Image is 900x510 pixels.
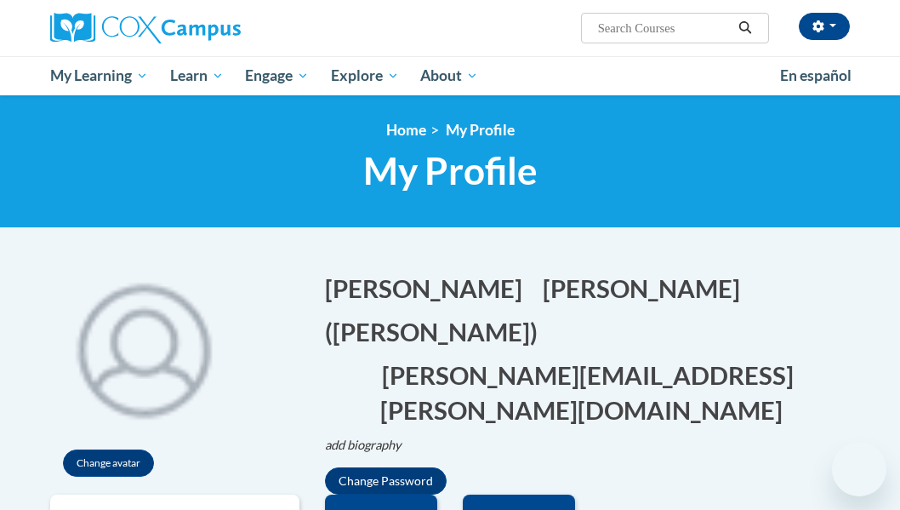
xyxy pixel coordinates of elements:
[50,254,237,441] div: Click to change the profile picture
[596,18,732,38] input: Search Courses
[769,58,863,94] a: En español
[780,66,852,84] span: En español
[325,436,415,455] button: Edit biography
[50,254,237,441] img: profile avatar
[325,438,402,452] i: add biography
[245,66,309,86] span: Engage
[410,56,490,95] a: About
[543,271,751,306] button: Edit last name
[320,56,410,95] a: Explore
[63,450,154,477] button: Change avatar
[799,13,850,40] button: Account Settings
[325,467,447,495] button: Change Password
[325,271,533,306] button: Edit first name
[325,314,549,349] button: Edit screen name
[37,56,863,95] div: Main menu
[325,358,850,427] button: Edit email address
[50,66,148,86] span: My Learning
[39,56,159,95] a: My Learning
[170,66,224,86] span: Learn
[50,13,241,43] img: Cox Campus
[420,66,478,86] span: About
[331,66,399,86] span: Explore
[732,18,758,38] button: Search
[234,56,320,95] a: Engage
[159,56,235,95] a: Learn
[386,121,426,139] a: Home
[446,121,515,139] span: My Profile
[363,148,538,193] span: My Profile
[832,442,886,496] iframe: Button to launch messaging window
